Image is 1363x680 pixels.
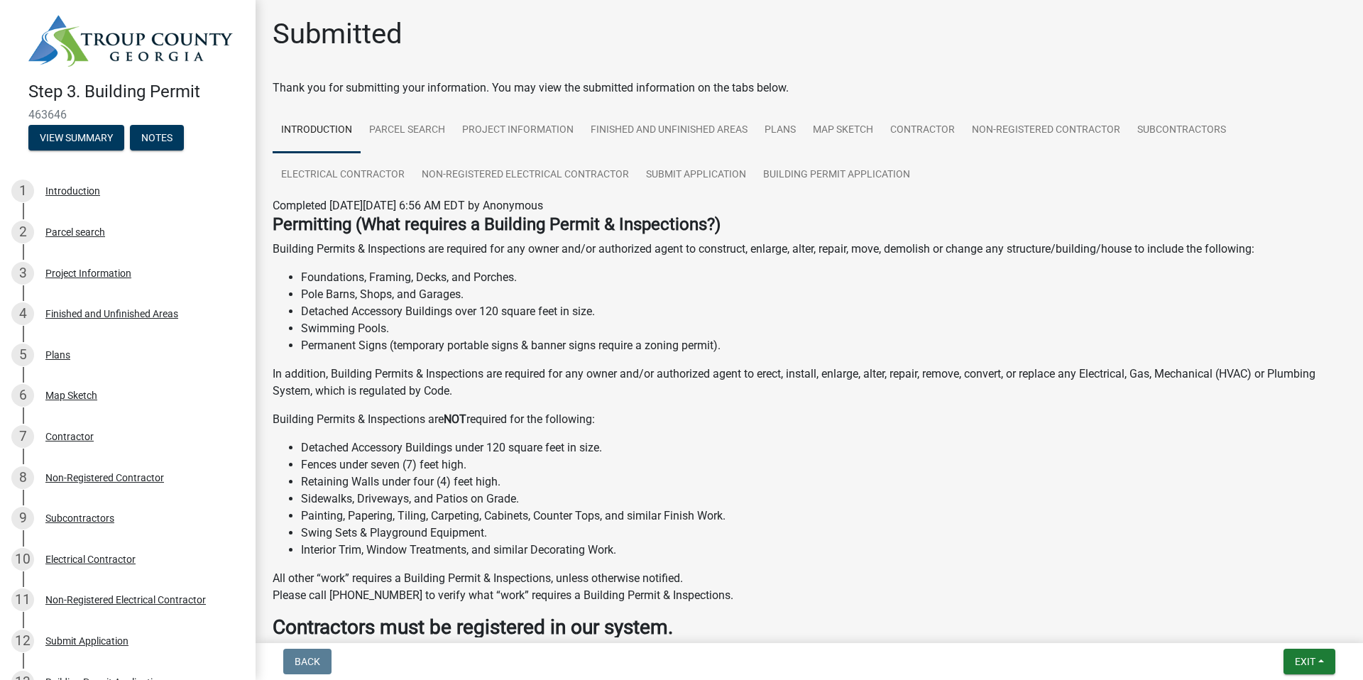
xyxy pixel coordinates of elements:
[130,125,184,150] button: Notes
[11,262,34,285] div: 3
[273,17,403,51] h1: Submitted
[273,199,543,212] span: Completed [DATE][DATE] 6:56 AM EDT by Anonymous
[45,473,164,483] div: Non-Registered Contractor
[45,432,94,442] div: Contractor
[45,636,128,646] div: Submit Application
[45,595,206,605] div: Non-Registered Electrical Contractor
[45,390,97,400] div: Map Sketch
[1129,108,1235,153] a: Subcontractors
[1283,649,1335,674] button: Exit
[301,269,1346,286] li: Foundations, Framing, Decks, and Porches.
[45,309,178,319] div: Finished and Unfinished Areas
[273,79,1346,97] div: Thank you for submitting your information. You may view the submitted information on the tabs below.
[295,656,320,667] span: Back
[273,366,1346,400] p: In addition, Building Permits & Inspections are required for any owner and/or authorized agent to...
[11,180,34,202] div: 1
[45,268,131,278] div: Project Information
[45,350,70,360] div: Plans
[11,548,34,571] div: 10
[582,108,756,153] a: Finished and Unfinished Areas
[963,108,1129,153] a: Non-Registered Contractor
[11,302,34,325] div: 4
[273,108,361,153] a: Introduction
[301,337,1346,354] li: Permanent Signs (temporary portable signs & banner signs require a zoning permit).
[301,490,1346,508] li: Sidewalks, Driveways, and Patios on Grade.
[11,588,34,611] div: 11
[45,513,114,523] div: Subcontractors
[11,344,34,366] div: 5
[45,186,100,196] div: Introduction
[283,649,332,674] button: Back
[273,615,673,639] strong: Contractors must be registered in our system.
[301,542,1346,559] li: Interior Trim, Window Treatments, and similar Decorating Work.
[273,570,1346,604] p: All other “work” requires a Building Permit & Inspections, unless otherwise notified. Please call...
[301,456,1346,473] li: Fences under seven (7) feet high.
[756,108,804,153] a: Plans
[1295,656,1315,667] span: Exit
[301,473,1346,490] li: Retaining Walls under four (4) feet high.
[130,133,184,144] wm-modal-confirm: Notes
[11,466,34,489] div: 8
[755,153,919,198] a: Building Permit Application
[273,214,721,234] strong: Permitting (What requires a Building Permit & Inspections?)
[804,108,882,153] a: Map Sketch
[301,439,1346,456] li: Detached Accessory Buildings under 120 square feet in size.
[273,241,1346,258] p: Building Permits & Inspections are required for any owner and/or authorized agent to construct, e...
[273,411,1346,428] p: Building Permits & Inspections are required for the following:
[301,303,1346,320] li: Detached Accessory Buildings over 120 square feet in size.
[273,153,413,198] a: Electrical Contractor
[11,630,34,652] div: 12
[444,412,466,426] strong: NOT
[11,384,34,407] div: 6
[361,108,454,153] a: Parcel search
[301,508,1346,525] li: Painting, Papering, Tiling, Carpeting, Cabinets, Counter Tops, and similar Finish Work.
[882,108,963,153] a: Contractor
[454,108,582,153] a: Project Information
[45,554,136,564] div: Electrical Contractor
[301,320,1346,337] li: Swimming Pools.
[413,153,637,198] a: Non-Registered Electrical Contractor
[28,125,124,150] button: View Summary
[637,153,755,198] a: Submit Application
[45,227,105,237] div: Parcel search
[301,286,1346,303] li: Pole Barns, Shops, and Garages.
[301,525,1346,542] li: Swing Sets & Playground Equipment.
[28,108,227,121] span: 463646
[28,82,244,102] h4: Step 3. Building Permit
[11,425,34,448] div: 7
[11,507,34,530] div: 9
[11,221,34,243] div: 2
[28,15,233,67] img: Troup County, Georgia
[28,133,124,144] wm-modal-confirm: Summary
